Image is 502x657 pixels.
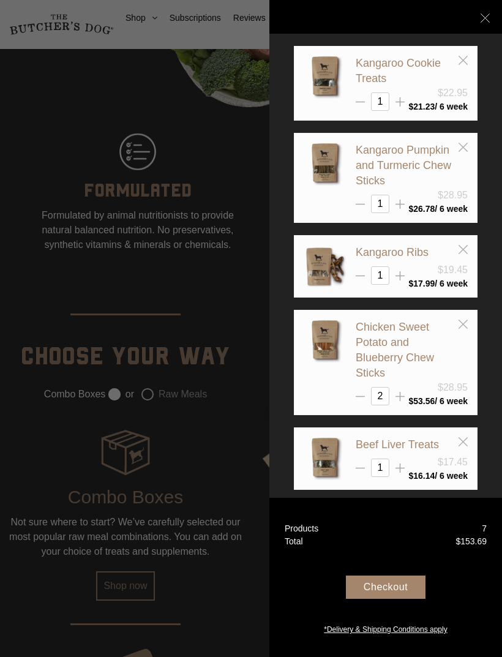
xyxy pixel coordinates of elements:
bdi: 21.23 [408,102,435,111]
bdi: 153.69 [455,536,487,546]
div: / 6 week [408,102,468,111]
img: Kangaroo Pumpkin and Turmeric Chew Sticks [304,143,347,186]
img: Beef Liver Treats [304,437,347,480]
div: 7 [482,522,487,535]
a: Chicken Sweet Potato and Blueberry Chew Sticks [356,321,434,379]
div: Products [285,522,318,535]
div: $28.95 [438,188,468,203]
div: / 6 week [408,279,468,288]
div: Total [285,535,303,548]
div: / 6 week [408,205,468,213]
img: Chicken Sweet Potato and Blueberry Chew Sticks [304,320,347,362]
img: Kangaroo Cookie Treats [304,56,347,99]
span: $ [408,279,413,288]
a: Kangaroo Cookie Treats [356,57,441,84]
div: $28.95 [438,380,468,395]
div: $19.45 [438,263,468,277]
bdi: 17.99 [408,279,435,288]
bdi: 26.78 [408,204,435,214]
div: Checkout [346,576,425,599]
bdi: 53.56 [408,396,435,406]
span: $ [455,536,460,546]
bdi: 16.14 [408,471,435,481]
div: $22.95 [438,86,468,100]
a: *Delivery & Shipping Conditions apply [269,621,502,635]
span: $ [408,102,413,111]
div: / 6 week [408,471,468,480]
a: Kangaroo Ribs [356,246,429,258]
div: / 6 week [408,397,468,405]
span: $ [408,471,413,481]
span: $ [408,204,413,214]
span: $ [408,396,413,406]
div: $17.45 [438,455,468,470]
img: Kangaroo Ribs [304,245,347,288]
a: Beef Liver Treats [356,438,439,451]
a: Kangaroo Pumpkin and Turmeric Chew Sticks [356,144,451,187]
a: Products 7 Total $153.69 Checkout [269,498,502,657]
